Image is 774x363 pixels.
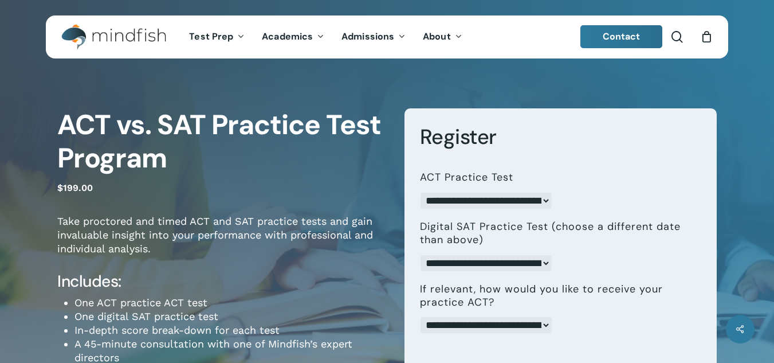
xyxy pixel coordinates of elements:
label: Digital SAT Practice Test (choose a different date than above) [420,220,692,247]
a: Test Prep [180,32,253,42]
nav: Main Menu [180,15,470,58]
label: If relevant, how would you like to receive your practice ACT? [420,283,692,310]
span: Admissions [341,30,394,42]
span: Academics [262,30,313,42]
a: About [414,32,471,42]
li: One digital SAT practice test [74,310,387,323]
li: One ACT practice ACT test [74,296,387,310]
li: In-depth score break-down for each test [74,323,387,337]
span: Contact [603,30,641,42]
span: About [423,30,451,42]
header: Main Menu [46,15,728,58]
a: Admissions [333,32,414,42]
h4: Includes: [57,271,387,292]
span: Test Prep [189,30,233,42]
a: Academics [253,32,333,42]
h3: Register [420,124,701,150]
bdi: 199.00 [57,182,93,193]
a: Contact [580,25,663,48]
h1: ACT vs. SAT Practice Test Program [57,108,387,175]
a: Cart [700,30,713,43]
p: Take proctored and timed ACT and SAT practice tests and gain invaluable insight into your perform... [57,214,387,271]
label: ACT Practice Test [420,171,513,184]
span: $ [57,182,63,193]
